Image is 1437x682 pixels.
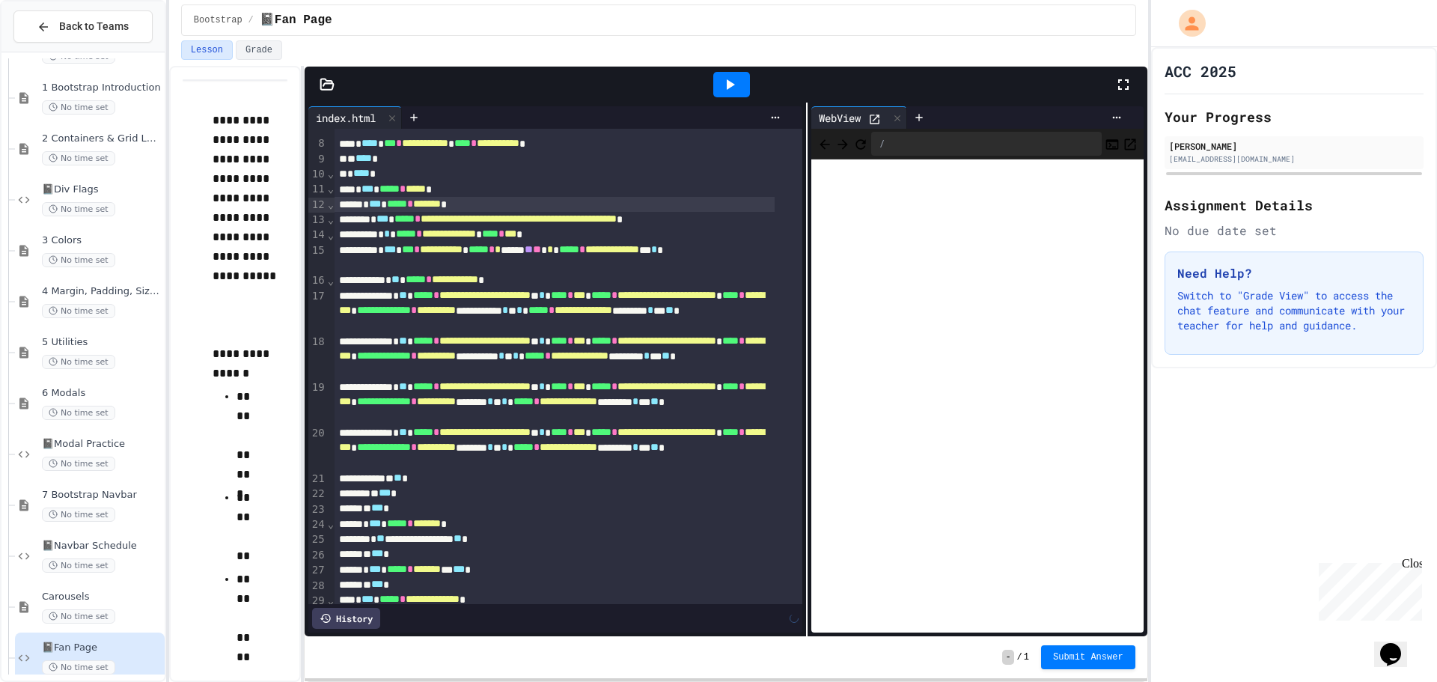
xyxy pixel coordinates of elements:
div: 17 [308,289,327,335]
span: No time set [42,660,115,675]
span: 📓Fan Page [42,642,162,654]
span: No time set [42,253,115,267]
div: 8 [308,136,327,151]
span: - [1002,650,1013,665]
div: 27 [308,563,327,578]
span: 3 Colors [42,234,162,247]
div: 12 [308,198,327,213]
span: No time set [42,457,115,471]
span: Fold line [327,229,335,241]
span: 7 Bootstrap Navbar [42,489,162,502]
span: Carousels [42,591,162,603]
div: 23 [308,502,327,517]
span: No time set [42,558,115,573]
div: index.html [308,110,383,126]
span: No time set [42,151,115,165]
span: Forward [835,134,850,153]
div: WebView [811,110,868,126]
button: Refresh [853,135,868,153]
span: 1 [1024,651,1029,663]
span: 📓Modal Practice [42,438,162,451]
span: 2 Containers & Grid Layout [42,133,162,145]
span: Submit Answer [1053,651,1123,663]
div: 25 [308,532,327,547]
span: 6 Modals [42,387,162,400]
h2: Assignment Details [1165,195,1424,216]
button: Open in new tab [1123,135,1138,153]
div: [EMAIL_ADDRESS][DOMAIN_NAME] [1169,153,1419,165]
span: 5 Utilities [42,336,162,349]
div: 28 [308,579,327,594]
div: 10 [308,167,327,182]
p: Switch to "Grade View" to access the chat feature and communicate with your teacher for help and ... [1177,288,1411,333]
button: Back to Teams [13,10,153,43]
div: 26 [308,548,327,563]
div: WebView [811,106,907,129]
button: Lesson [181,40,233,60]
div: 29 [308,594,327,609]
div: 24 [308,517,327,532]
div: 9 [308,152,327,167]
span: 📓Div Flags [42,183,162,196]
span: Fold line [327,213,335,225]
span: 1 Bootstrap Introduction [42,82,162,94]
span: 4 Margin, Padding, Sizing [42,285,162,298]
span: Bootstrap [194,14,242,26]
div: History [312,608,380,629]
div: 11 [308,182,327,197]
span: No time set [42,304,115,318]
button: Submit Answer [1041,645,1135,669]
div: No due date set [1165,222,1424,240]
span: 📓Fan Page [260,11,332,29]
span: Fold line [327,198,335,210]
div: 15 [308,243,327,274]
div: My Account [1163,6,1209,40]
span: Fold line [327,594,335,606]
div: [PERSON_NAME] [1169,139,1419,153]
div: 19 [308,380,327,426]
div: 16 [308,273,327,288]
h2: Your Progress [1165,106,1424,127]
span: No time set [42,100,115,115]
span: Back to Teams [59,19,129,34]
iframe: Web Preview [811,159,1144,633]
button: Grade [236,40,282,60]
span: Fold line [327,183,335,195]
h1: ACC 2025 [1165,61,1236,82]
span: Fold line [327,168,335,180]
iframe: chat widget [1374,622,1422,667]
span: Fold line [327,518,335,530]
div: 22 [308,487,327,502]
div: 20 [308,426,327,472]
span: Fold line [327,275,335,287]
span: No time set [42,202,115,216]
span: / [1017,651,1022,663]
div: 13 [308,213,327,228]
div: 18 [308,335,327,380]
h3: Need Help? [1177,264,1411,282]
div: / [871,132,1102,156]
span: No time set [42,508,115,522]
button: Console [1105,135,1120,153]
div: 21 [308,472,327,487]
span: No time set [42,406,115,420]
div: index.html [308,106,402,129]
span: 📓Navbar Schedule [42,540,162,552]
span: / [248,14,254,26]
span: No time set [42,355,115,369]
div: 14 [308,228,327,243]
span: Back [817,134,832,153]
div: Chat with us now!Close [6,6,103,95]
iframe: chat widget [1313,557,1422,621]
span: No time set [42,609,115,624]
